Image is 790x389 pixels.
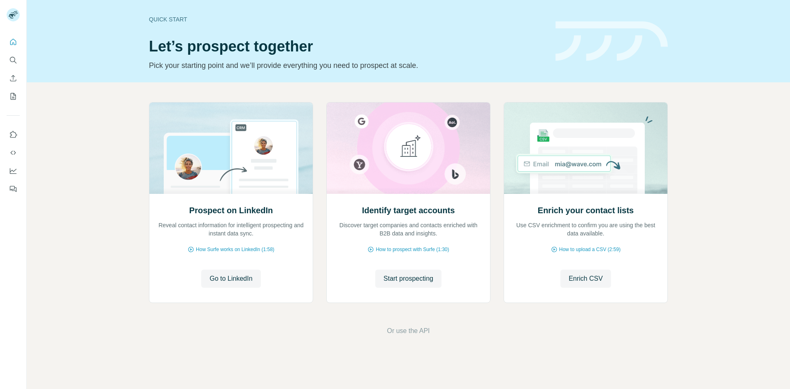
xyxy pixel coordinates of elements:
[512,221,659,238] p: Use CSV enrichment to confirm you are using the best data available.
[7,182,20,196] button: Feedback
[7,35,20,49] button: Quick start
[7,127,20,142] button: Use Surfe on LinkedIn
[569,274,603,284] span: Enrich CSV
[560,270,611,288] button: Enrich CSV
[7,89,20,104] button: My lists
[7,163,20,178] button: Dashboard
[149,15,546,23] div: Quick start
[504,102,668,194] img: Enrich your contact lists
[538,205,634,216] h2: Enrich your contact lists
[201,270,260,288] button: Go to LinkedIn
[7,145,20,160] button: Use Surfe API
[209,274,252,284] span: Go to LinkedIn
[559,246,620,253] span: How to upload a CSV (2:59)
[375,270,441,288] button: Start prospecting
[7,71,20,86] button: Enrich CSV
[376,246,449,253] span: How to prospect with Surfe (1:30)
[555,21,668,61] img: banner
[158,221,304,238] p: Reveal contact information for intelligent prospecting and instant data sync.
[335,221,482,238] p: Discover target companies and contacts enriched with B2B data and insights.
[383,274,433,284] span: Start prospecting
[149,38,546,55] h1: Let’s prospect together
[362,205,455,216] h2: Identify target accounts
[326,102,490,194] img: Identify target accounts
[196,246,274,253] span: How Surfe works on LinkedIn (1:58)
[7,53,20,68] button: Search
[387,326,430,336] button: Or use the API
[149,60,546,71] p: Pick your starting point and we’ll provide everything you need to prospect at scale.
[189,205,273,216] h2: Prospect on LinkedIn
[149,102,313,194] img: Prospect on LinkedIn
